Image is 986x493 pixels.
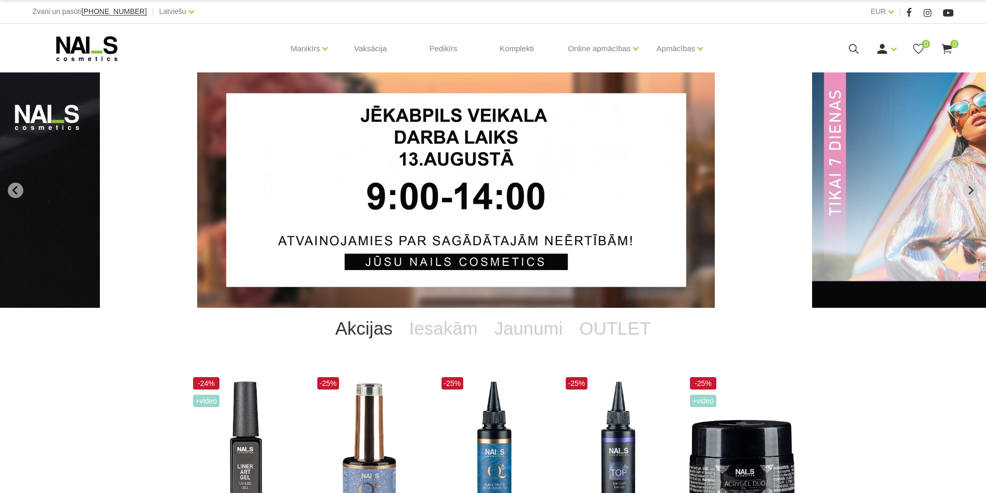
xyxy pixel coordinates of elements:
a: Manikīrs [291,28,320,69]
a: Vaksācija [346,24,395,73]
a: Apmācības [656,28,695,69]
span: -24% [193,377,220,390]
a: Komplekti [492,24,542,73]
span: +Video [690,395,717,407]
a: EUR [871,5,886,18]
span: [PHONE_NUMBER] [82,7,147,16]
button: Next slide [963,183,978,198]
span: -25% [442,377,464,390]
button: Go to last slide [8,183,23,198]
a: Akcijas [327,308,401,349]
span: 0 [922,40,930,48]
span: | [152,5,154,18]
a: OUTLET [571,308,659,349]
a: Latviešu [159,5,186,18]
a: Online apmācības [568,28,630,69]
a: 0 [912,42,925,55]
div: Zvani un pasūti [33,5,147,18]
a: Jaunumi [486,308,571,349]
span: -25% [566,377,588,390]
span: -25% [690,377,717,390]
li: 1 of 12 [197,72,789,308]
a: Pedikīrs [421,24,465,73]
a: Iesakām [401,308,486,349]
span: -25% [317,377,340,390]
span: 0 [950,40,959,48]
a: [PHONE_NUMBER] [82,8,147,16]
span: +Video [193,395,220,407]
span: | [899,5,901,18]
a: 0 [940,42,953,55]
